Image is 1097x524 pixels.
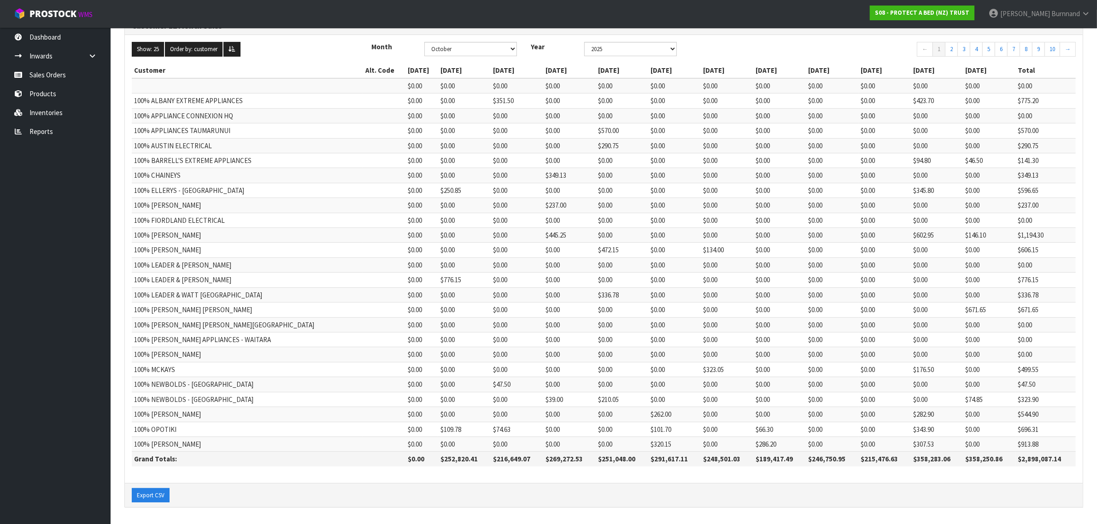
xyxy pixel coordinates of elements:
[753,332,806,347] td: $0.00
[438,198,491,213] td: $0.00
[596,138,648,153] td: $290.75
[701,257,753,272] td: $0.00
[438,273,491,287] td: $776.15
[753,303,806,317] td: $0.00
[806,168,858,183] td: $0.00
[858,108,911,123] td: $0.00
[405,198,438,213] td: $0.00
[858,257,911,272] td: $0.00
[911,63,963,78] th: [DATE]
[701,123,753,138] td: $0.00
[405,93,438,108] td: $0.00
[543,347,596,362] td: $0.00
[438,138,491,153] td: $0.00
[701,317,753,332] td: $0.00
[963,198,1016,213] td: $0.00
[491,287,543,302] td: $0.00
[858,183,911,198] td: $0.00
[963,183,1016,198] td: $0.00
[701,287,753,302] td: $0.00
[982,42,995,57] a: 5
[596,108,648,123] td: $0.00
[753,138,806,153] td: $0.00
[648,243,701,257] td: $0.00
[858,168,911,183] td: $0.00
[543,243,596,257] td: $0.00
[806,63,858,78] th: [DATE]
[858,287,911,302] td: $0.00
[963,317,1016,332] td: $0.00
[701,243,753,257] td: $134.00
[648,108,701,123] td: $0.00
[858,273,911,287] td: $0.00
[648,317,701,332] td: $0.00
[1016,273,1076,287] td: $776.15
[858,93,911,108] td: $0.00
[438,108,491,123] td: $0.00
[911,287,963,302] td: $0.00
[438,257,491,272] td: $0.00
[491,317,543,332] td: $0.00
[963,93,1016,108] td: $0.00
[543,93,596,108] td: $0.00
[491,123,543,138] td: $0.00
[438,123,491,138] td: $0.00
[911,243,963,257] td: $0.00
[911,183,963,198] td: $345.80
[911,257,963,272] td: $0.00
[491,198,543,213] td: $0.00
[970,42,983,57] a: 4
[753,108,806,123] td: $0.00
[648,332,701,347] td: $0.00
[543,317,596,332] td: $0.00
[438,317,491,332] td: $0.00
[1051,9,1080,18] span: Burnnand
[405,317,438,332] td: $0.00
[753,273,806,287] td: $0.00
[491,347,543,362] td: $0.00
[491,63,543,78] th: [DATE]
[806,317,858,332] td: $0.00
[491,257,543,272] td: $0.00
[543,153,596,168] td: $0.00
[491,78,543,93] td: $0.00
[858,332,911,347] td: $0.00
[438,228,491,243] td: $0.00
[911,153,963,168] td: $94.80
[132,168,363,183] td: 100% CHAINEYS
[701,108,753,123] td: $0.00
[911,78,963,93] td: $0.00
[405,108,438,123] td: $0.00
[648,153,701,168] td: $0.00
[438,93,491,108] td: $0.00
[806,228,858,243] td: $0.00
[911,138,963,153] td: $0.00
[753,213,806,227] td: $0.00
[858,303,911,317] td: $0.00
[596,273,648,287] td: $0.00
[405,213,438,227] td: $0.00
[691,42,1076,59] nav: Page navigation
[1016,198,1076,213] td: $237.00
[963,332,1016,347] td: $0.00
[806,153,858,168] td: $0.00
[701,93,753,108] td: $0.00
[132,108,363,123] td: 100% APPLIANCE CONNEXION HQ
[753,168,806,183] td: $0.00
[753,63,806,78] th: [DATE]
[132,42,164,57] button: Show: 25
[543,257,596,272] td: $0.00
[806,198,858,213] td: $0.00
[648,183,701,198] td: $0.00
[911,273,963,287] td: $0.00
[911,123,963,138] td: $0.00
[165,42,223,57] button: Order by: customer
[963,273,1016,287] td: $0.00
[858,317,911,332] td: $0.00
[753,228,806,243] td: $0.00
[596,257,648,272] td: $0.00
[1016,168,1076,183] td: $349.13
[543,138,596,153] td: $0.00
[363,63,405,78] th: Alt. Code
[1016,78,1076,93] td: $0.00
